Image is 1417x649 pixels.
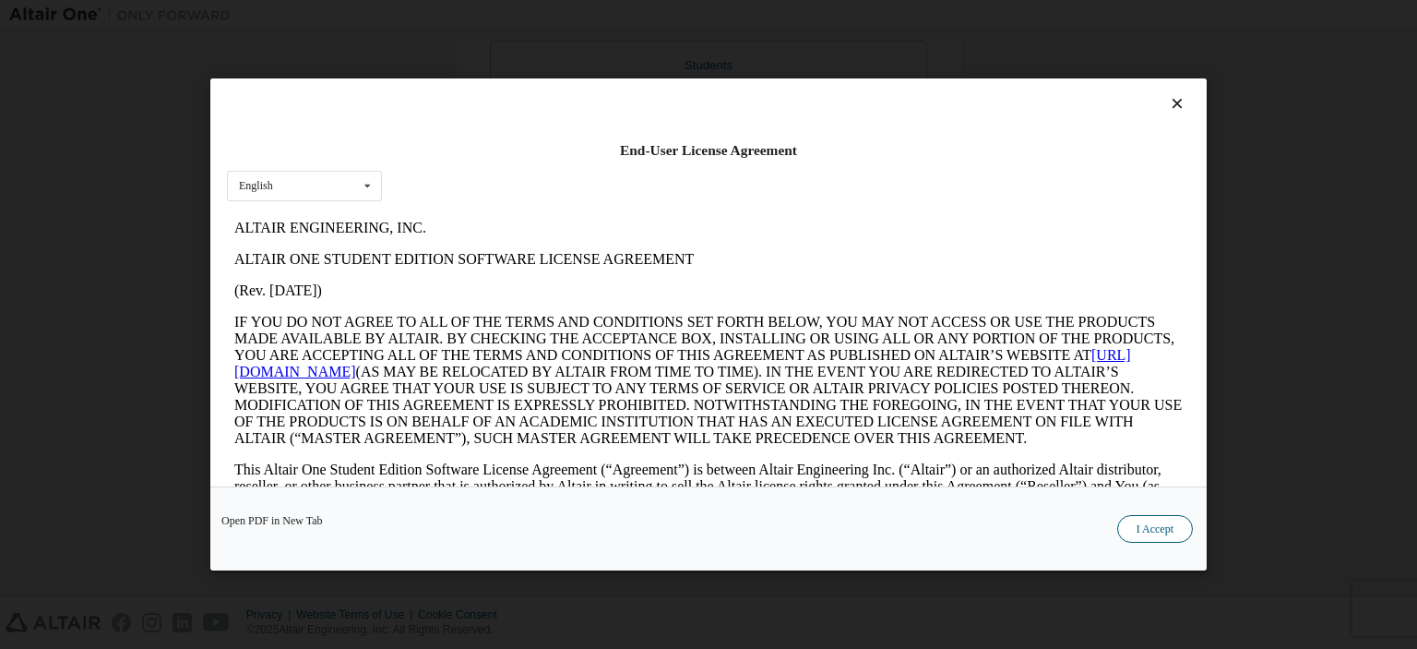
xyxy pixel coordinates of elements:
[7,7,956,24] p: ALTAIR ENGINEERING, INC.
[7,70,956,87] p: (Rev. [DATE])
[239,180,273,191] div: English
[1117,515,1193,543] button: I Accept
[227,141,1190,160] div: End-User License Agreement
[7,102,956,234] p: IF YOU DO NOT AGREE TO ALL OF THE TERMS AND CONDITIONS SET FORTH BELOW, YOU MAY NOT ACCESS OR USE...
[221,515,323,526] a: Open PDF in New Tab
[7,39,956,55] p: ALTAIR ONE STUDENT EDITION SOFTWARE LICENSE AGREEMENT
[7,249,956,316] p: This Altair One Student Edition Software License Agreement (“Agreement”) is between Altair Engine...
[7,135,904,167] a: [URL][DOMAIN_NAME]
